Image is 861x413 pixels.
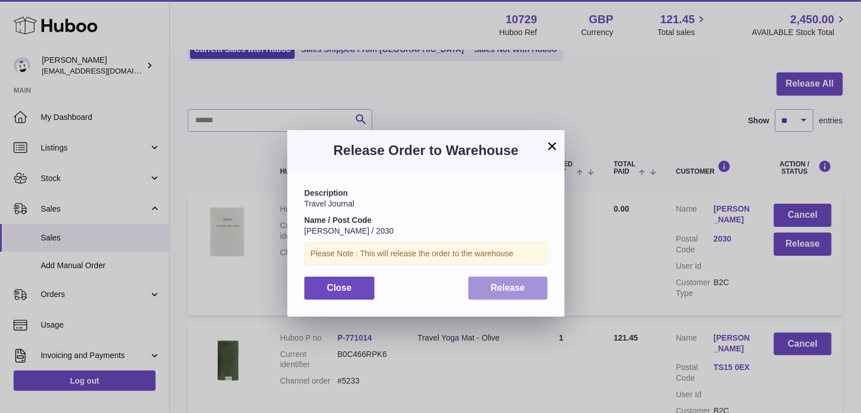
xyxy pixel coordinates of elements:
[304,199,354,208] span: Travel Journal
[327,283,352,292] span: Close
[304,226,394,235] span: [PERSON_NAME] / 2030
[304,141,548,160] h3: Release Order to Warehouse
[468,277,548,300] button: Release
[304,216,372,225] strong: Name / Post Code
[304,277,374,300] button: Close
[491,283,526,292] span: Release
[304,242,548,265] div: Please Note : This will release the order to the warehouse
[304,188,348,197] strong: Description
[545,139,559,153] button: ×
